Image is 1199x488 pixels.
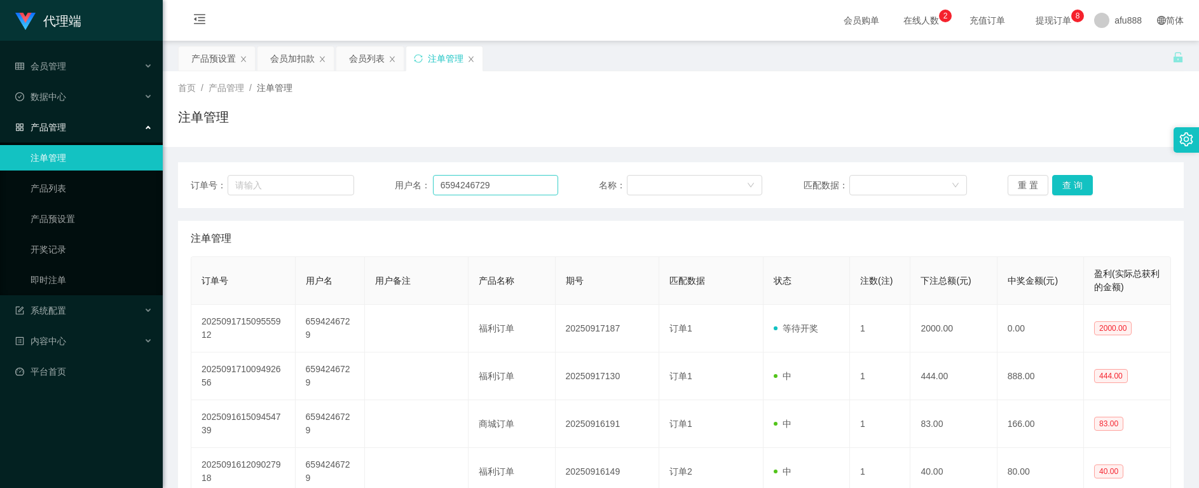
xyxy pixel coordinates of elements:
[1008,275,1058,286] span: 中奖金额(元)
[306,275,332,286] span: 用户名
[428,46,463,71] div: 注单管理
[997,352,1084,400] td: 888.00
[774,323,818,333] span: 等待开奖
[1094,464,1123,478] span: 40.00
[15,123,24,132] i: 图标: appstore-o
[669,466,692,477] span: 订单2
[997,400,1084,448] td: 166.00
[850,400,910,448] td: 1
[319,55,326,63] i: 图标: close
[860,275,893,286] span: 注数(注)
[15,359,153,384] a: 图标: dashboard平台首页
[31,145,153,171] a: 注单管理
[178,83,196,93] span: 首页
[774,466,791,477] span: 中
[228,175,354,195] input: 请输入
[1094,417,1123,431] span: 83.00
[43,1,81,41] h1: 代理端
[349,46,385,71] div: 会员列表
[910,352,997,400] td: 444.00
[669,419,692,429] span: 订单1
[191,179,228,192] span: 订单号：
[15,13,36,31] img: logo.9652507e.png
[249,83,252,93] span: /
[191,231,231,246] span: 注单管理
[178,108,229,127] h1: 注单管理
[191,400,296,448] td: 202509161509454739
[191,46,236,71] div: 产品预设置
[296,400,365,448] td: 6594246729
[669,275,705,286] span: 匹配数据
[467,55,475,63] i: 图标: close
[31,176,153,201] a: 产品列表
[479,275,514,286] span: 产品名称
[201,83,203,93] span: /
[191,352,296,400] td: 202509171009492656
[15,336,66,346] span: 内容中心
[1071,10,1084,22] sup: 8
[556,400,660,448] td: 20250916191
[1008,175,1048,195] button: 重 置
[1052,175,1093,195] button: 查 询
[257,83,292,93] span: 注单管理
[599,179,627,192] span: 名称：
[31,206,153,232] a: 产品预设置
[774,419,791,429] span: 中
[296,352,365,400] td: 6594246729
[15,337,24,345] i: 图标: profile
[897,16,945,25] span: 在线人数
[669,323,692,333] span: 订单1
[15,306,24,315] i: 图标: form
[943,10,948,22] p: 2
[469,305,555,352] td: 福利订单
[850,352,910,400] td: 1
[910,400,997,448] td: 83.00
[31,237,153,262] a: 开奖记录
[1157,16,1166,25] i: 图标: global
[191,305,296,352] td: 202509171509555912
[388,55,396,63] i: 图标: close
[15,61,66,71] span: 会员管理
[1076,10,1080,22] p: 8
[1029,16,1078,25] span: 提现订单
[178,1,221,41] i: 图标: menu-fold
[15,92,66,102] span: 数据中心
[469,352,555,400] td: 福利订单
[15,15,81,25] a: 代理端
[747,181,755,190] i: 图标: down
[556,352,660,400] td: 20250917130
[963,16,1011,25] span: 充值订单
[774,275,791,286] span: 状态
[296,305,365,352] td: 6594246729
[15,122,66,132] span: 产品管理
[15,92,24,101] i: 图标: check-circle-o
[433,175,558,195] input: 请输入
[1094,321,1132,335] span: 2000.00
[375,275,411,286] span: 用户备注
[1094,369,1128,383] span: 444.00
[566,275,584,286] span: 期号
[31,267,153,293] a: 即时注单
[15,305,66,316] span: 系统配置
[939,10,952,22] sup: 2
[556,305,660,352] td: 20250917187
[921,275,971,286] span: 下注总额(元)
[15,62,24,71] i: 图标: table
[1179,132,1193,146] i: 图标: setting
[850,305,910,352] td: 1
[997,305,1084,352] td: 0.00
[804,179,849,192] span: 匹配数据：
[1172,52,1184,63] i: 图标: unlock
[952,181,959,190] i: 图标: down
[270,46,315,71] div: 会员加扣款
[469,400,555,448] td: 商城订单
[1094,268,1160,292] span: 盈利(实际总获利的金额)
[669,371,692,381] span: 订单1
[910,305,997,352] td: 2000.00
[774,371,791,381] span: 中
[209,83,244,93] span: 产品管理
[240,55,247,63] i: 图标: close
[202,275,228,286] span: 订单号
[395,179,433,192] span: 用户名：
[414,54,423,63] i: 图标: sync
